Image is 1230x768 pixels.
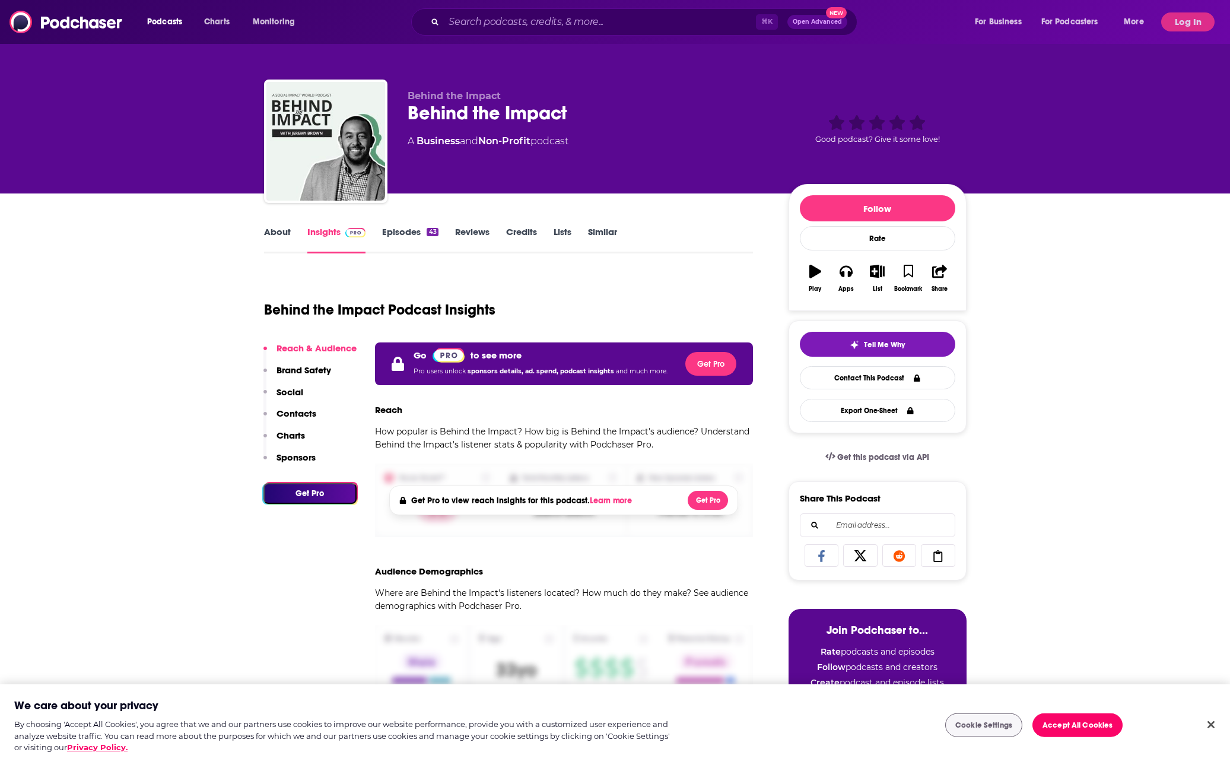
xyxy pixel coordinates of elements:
input: Email address... [810,514,945,537]
button: Learn more [590,496,635,506]
a: Episodes43 [382,226,438,253]
a: Pro website [433,347,465,363]
a: Share on X/Twitter [843,544,878,567]
h1: Behind the Impact Podcast Insights [264,301,495,319]
p: Pro users unlock and much more. [414,363,668,380]
div: By choosing 'Accept All Cookies', you agree that we and our partners use cookies to improve our w... [14,719,676,754]
img: Podchaser - Follow, Share and Rate Podcasts [9,11,123,33]
button: open menu [244,12,310,31]
p: Charts [276,430,305,441]
span: More [1124,14,1144,30]
li: podcasts and episodes [800,646,955,657]
h3: Share This Podcast [800,493,881,504]
p: to see more [471,350,522,361]
span: Behind the Impact [408,90,501,101]
p: Brand Safety [276,364,331,376]
a: Share on Reddit [882,544,917,567]
button: Cookie Settings [945,713,1022,737]
p: Contacts [276,408,316,419]
strong: Follow [817,662,846,672]
a: Business [417,135,460,147]
span: and [460,135,478,147]
div: Rate [800,226,955,250]
a: Contact This Podcast [800,366,955,389]
h3: Audience Demographics [375,566,483,577]
a: Lists [554,226,571,253]
button: Get Pro [688,491,728,510]
span: Monitoring [253,14,295,30]
div: List [873,285,882,293]
a: Reviews [455,226,490,253]
span: sponsors details, ad. spend, podcast insights [468,367,616,375]
div: Search followers [800,513,955,537]
button: Close [1198,712,1224,738]
h4: Get Pro to view reach insights for this podcast. [411,496,635,506]
button: Open AdvancedNew [787,15,847,29]
button: Sponsors [263,452,316,474]
button: Get Pro [685,352,736,376]
button: open menu [967,12,1037,31]
img: Podchaser Pro [345,228,366,237]
span: New [826,7,847,18]
p: Sponsors [276,452,316,463]
button: Social [263,386,303,408]
p: Social [276,386,303,398]
p: Go [414,350,427,361]
button: List [862,257,892,300]
span: Tell Me Why [864,340,905,350]
span: Charts [204,14,230,30]
a: Get this podcast via API [816,443,939,472]
li: podcast and episode lists [800,677,955,688]
span: For Podcasters [1041,14,1098,30]
a: Copy Link [921,544,955,567]
a: Non-Profit [478,135,530,147]
a: Charts [196,12,237,31]
div: Apps [838,285,854,293]
p: How popular is Behind the Impact? How big is Behind the Impact's audience? Understand Behind the ... [375,425,754,451]
button: Share [924,257,955,300]
h3: Reach [375,404,402,415]
a: InsightsPodchaser Pro [307,226,366,253]
span: Podcasts [147,14,182,30]
button: Accept All Cookies [1032,713,1123,737]
span: Get this podcast via API [837,452,929,462]
button: open menu [1115,12,1159,31]
button: tell me why sparkleTell Me Why [800,332,955,357]
h3: Join Podchaser to... [800,623,955,637]
button: open menu [1034,12,1115,31]
div: Search podcasts, credits, & more... [422,8,869,36]
div: Share [932,285,948,293]
div: Bookmark [894,285,922,293]
button: Log In [1161,12,1215,31]
strong: Create [811,677,840,688]
a: More information about your privacy, opens in a new tab [67,742,128,752]
a: Share on Facebook [805,544,839,567]
span: For Business [975,14,1022,30]
a: About [264,226,291,253]
input: Search podcasts, credits, & more... [444,12,756,31]
button: Brand Safety [263,364,331,386]
button: Charts [263,430,305,452]
button: open menu [139,12,198,31]
p: Where are Behind the Impact's listeners located? How much do they make? See audience demographics... [375,586,754,613]
a: Credits [506,226,537,253]
strong: Rate [821,646,841,657]
p: Reach & Audience [276,342,357,354]
li: podcasts and creators [800,662,955,672]
button: Follow [800,195,955,221]
h2: We care about your privacy [14,699,158,713]
img: Behind the Impact [266,82,385,201]
button: Bookmark [893,257,924,300]
button: Apps [831,257,862,300]
button: Contacts [263,408,316,430]
span: Open Advanced [793,19,842,25]
div: Good podcast? Give it some love! [789,90,967,164]
a: Similar [588,226,617,253]
span: ⌘ K [756,14,778,30]
div: 43 [427,228,438,236]
button: Reach & Audience [263,342,357,364]
button: Get Pro [263,483,357,504]
div: Play [809,285,821,293]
